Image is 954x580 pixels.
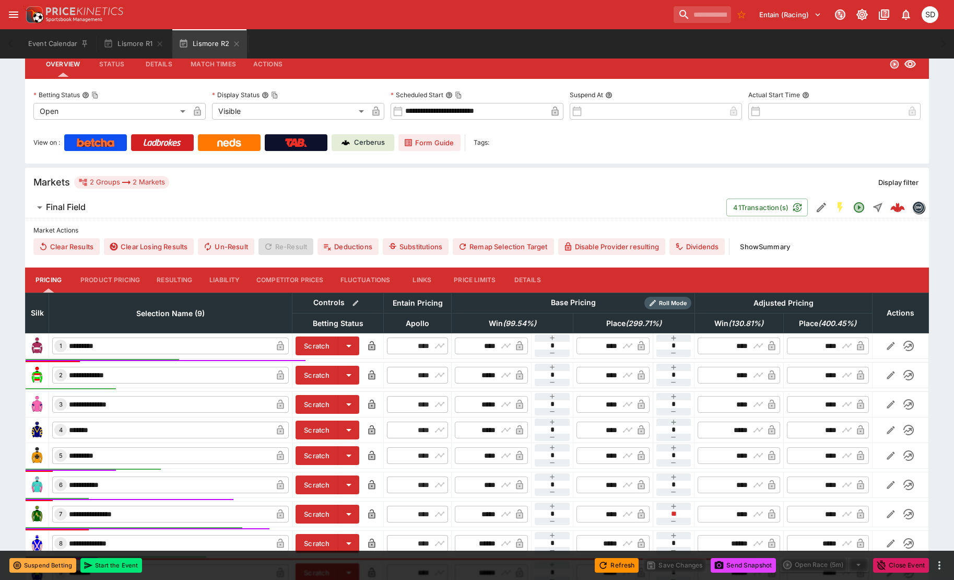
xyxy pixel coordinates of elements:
button: Scratch [296,421,338,439]
svg: Open [853,201,865,214]
svg: Visible [904,58,916,71]
p: Betting Status [33,90,80,99]
th: Actions [872,293,928,333]
button: Scratch [296,366,338,385]
p: Cerberus [354,137,385,148]
span: 8 [57,540,65,547]
p: Display Status [212,90,260,99]
button: Display filter [872,174,925,191]
em: ( 400.45 %) [818,317,856,330]
button: Open [850,198,868,217]
em: ( 99.54 %) [503,317,536,330]
button: Scratch [296,534,338,553]
label: View on : [33,134,60,151]
img: runner 8 [29,535,45,552]
button: Scratch [296,446,338,465]
div: Visible [212,103,368,120]
button: 41Transaction(s) [726,199,808,216]
th: Controls [292,293,384,313]
a: Cerberus [332,134,394,151]
button: Price Limits [445,268,504,293]
button: Connected to PK [831,5,850,24]
label: Market Actions [33,223,921,238]
span: Place(400.45%) [787,317,868,330]
span: Win(130.81%) [703,317,775,330]
span: 6 [57,481,65,489]
svg: Open [889,59,900,69]
div: 2 Groups 2 Markets [78,176,165,189]
button: Dividends [669,238,725,255]
span: Betting Status [301,317,375,330]
em: ( 299.71 %) [626,317,662,330]
div: 513c918e-8b5b-4ebb-9486-d8f0b0c7d737 [890,200,905,215]
div: split button [780,558,869,572]
p: Actual Start Time [748,90,800,99]
button: Copy To Clipboard [91,91,99,99]
th: Silk [26,293,49,333]
h5: Markets [33,176,70,188]
button: No Bookmarks [733,6,750,23]
img: logo-cerberus--red.svg [890,200,905,215]
span: 7 [57,511,64,518]
button: Details [504,268,551,293]
button: Liability [201,268,248,293]
img: PriceKinetics [46,7,123,15]
div: Open [33,103,189,120]
em: ( 130.81 %) [728,317,763,330]
th: Entain Pricing [384,293,452,313]
button: Copy To Clipboard [455,91,462,99]
img: Sportsbook Management [46,17,102,22]
img: runner 4 [29,422,45,438]
label: Tags: [474,134,489,151]
div: Show/hide Price Roll mode configuration. [644,297,691,309]
button: Lismore R1 [97,29,170,59]
img: runner 2 [29,367,45,384]
a: 513c918e-8b5b-4ebb-9486-d8f0b0c7d737 [887,197,908,218]
span: Place(299.71%) [595,317,673,330]
div: betmakers [912,201,925,214]
a: Form Guide [398,134,461,151]
img: TabNZ [285,138,307,147]
p: Scheduled Start [391,90,443,99]
span: 5 [57,452,65,459]
button: Actual Start Time [802,91,809,99]
button: Scratch [296,337,338,355]
img: betmakers [913,202,924,213]
img: Betcha [77,138,114,147]
img: PriceKinetics Logo [23,4,44,25]
button: Send Snapshot [711,558,776,573]
button: Bulk edit [349,296,362,310]
th: Apollo [384,313,452,333]
button: Disable Provider resulting [558,238,665,255]
button: Status [88,52,135,77]
button: Final Field [25,197,726,218]
p: Suspend At [570,90,603,99]
button: Edit Detail [812,198,831,217]
span: Re-Result [258,238,313,255]
img: Ladbrokes [143,138,181,147]
button: Substitutions [383,238,449,255]
button: SGM Enabled [831,198,850,217]
span: 4 [57,426,65,434]
span: Roll Mode [655,299,691,308]
th: Adjusted Pricing [694,293,872,313]
button: Select Tenant [753,6,828,23]
button: Lismore R2 [172,29,247,59]
button: Scratch [296,475,338,494]
img: runner 6 [29,477,45,493]
button: Actions [244,52,291,77]
button: Close Event [873,558,929,573]
button: Resulting [148,268,201,293]
button: Overview [38,52,88,77]
button: Toggle light/dark mode [853,5,871,24]
button: Pricing [25,268,72,293]
span: Win(99.54%) [477,317,548,330]
button: Product Pricing [72,268,148,293]
img: runner 7 [29,506,45,523]
span: Un-Result [198,238,254,255]
button: Stuart Dibb [918,3,941,26]
button: Suspend At [605,91,613,99]
button: Straight [868,198,887,217]
button: open drawer [4,5,23,24]
button: Match Times [182,52,244,77]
